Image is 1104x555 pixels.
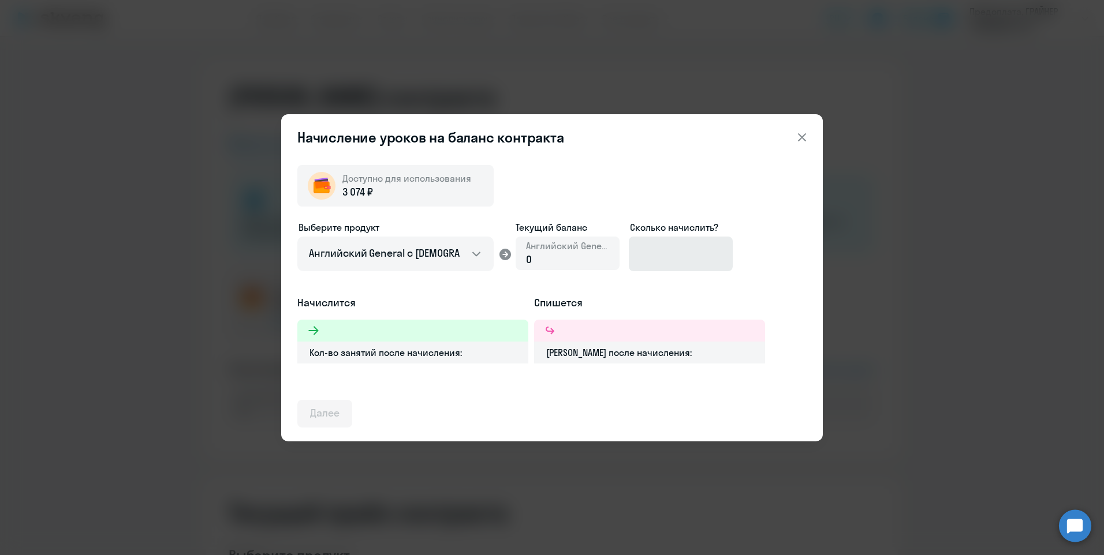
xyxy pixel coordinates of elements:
div: Кол-во занятий после начисления: [297,342,528,363]
span: 0 [526,253,532,266]
h5: Начислится [297,295,528,310]
div: [PERSON_NAME] после начисления: [534,342,765,363]
img: wallet-circle.png [308,172,335,200]
span: 3 074 ₽ [342,185,373,200]
div: Далее [310,406,340,421]
button: Далее [297,400,352,427]
span: Доступно для использования [342,172,471,184]
header: Начисление уроков на баланс контракта [281,128,823,147]
span: Выберите продукт [299,222,379,233]
h5: Спишется [534,295,765,310]
span: Английский General [526,239,609,252]
span: Сколько начислить? [630,222,718,233]
span: Текущий баланс [516,220,620,234]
